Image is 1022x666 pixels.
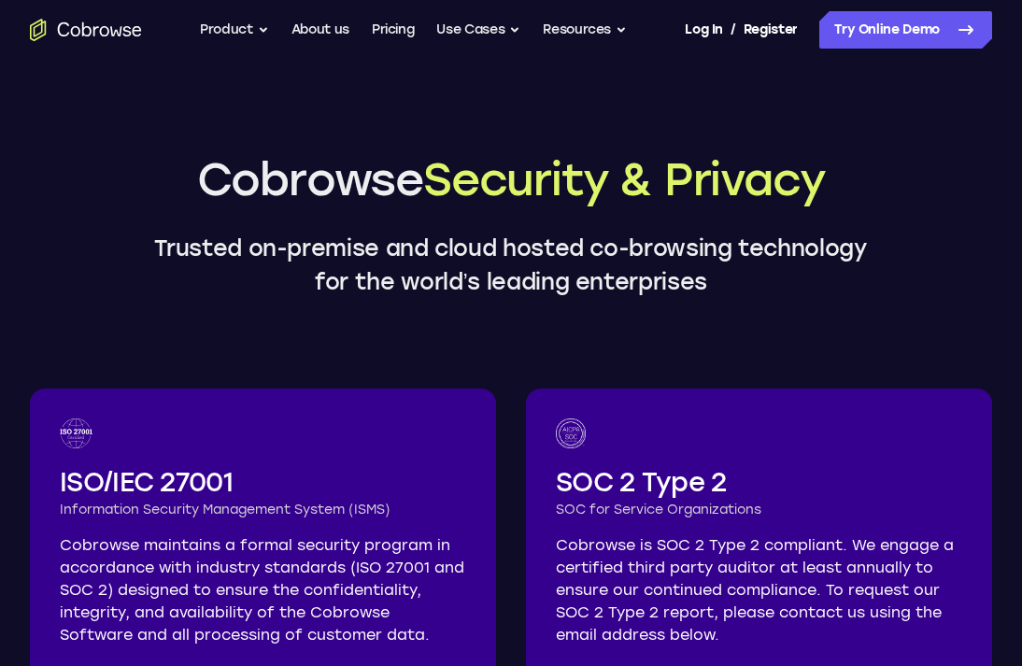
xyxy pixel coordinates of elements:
[556,463,962,501] h2: SOC 2 Type 2
[60,463,466,501] h2: ISO/IEC 27001
[556,534,962,646] p: Cobrowse is SOC 2 Type 2 compliant. We engage a certified third party auditor at least annually t...
[147,149,875,209] h1: Cobrowse
[60,501,466,519] h3: Information Security Management System (ISMS)
[200,11,269,49] button: Product
[744,11,798,49] a: Register
[819,11,992,49] a: Try Online Demo
[556,501,962,519] h3: SOC for Service Organizations
[147,232,875,299] p: Trusted on-premise and cloud hosted co-browsing technology for the world’s leading enterprises
[685,11,722,49] a: Log In
[423,152,825,206] span: Security & Privacy
[291,11,349,49] a: About us
[556,418,586,448] img: SOC logo
[543,11,627,49] button: Resources
[60,534,466,646] p: Cobrowse maintains a formal security program in accordance with industry standards (ISO 27001 and...
[436,11,520,49] button: Use Cases
[60,418,92,448] img: ISO 27001
[30,19,142,41] a: Go to the home page
[372,11,415,49] a: Pricing
[731,19,736,41] span: /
